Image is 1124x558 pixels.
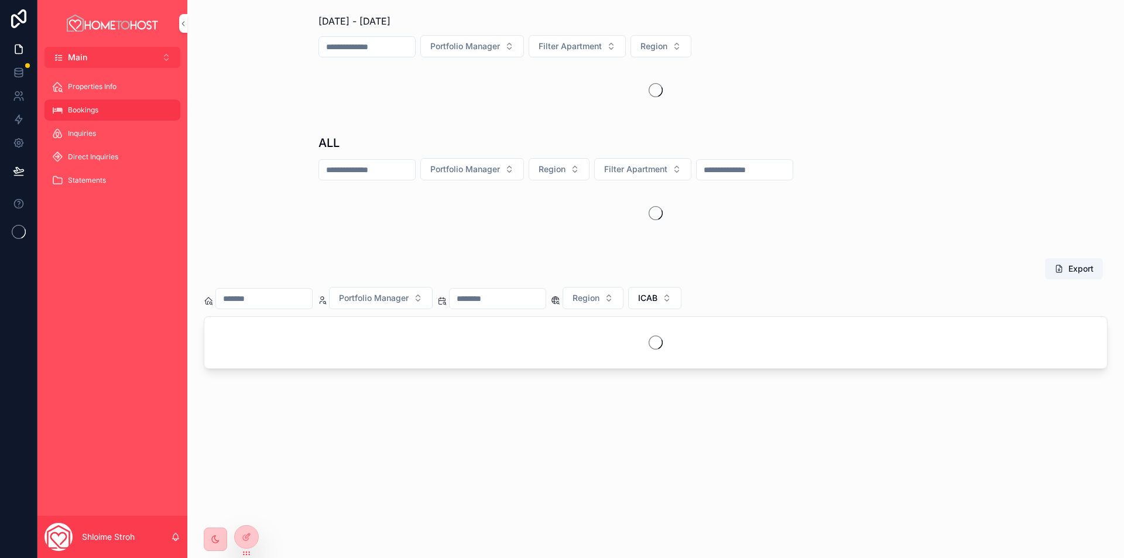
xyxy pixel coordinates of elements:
[68,176,106,185] span: Statements
[68,152,118,162] span: Direct Inquiries
[539,163,566,175] span: Region
[44,100,180,121] a: Bookings
[65,14,160,33] img: App logo
[563,287,623,309] button: Select Button
[539,40,602,52] span: Filter Apartment
[529,35,626,57] button: Select Button
[628,287,681,309] button: Select Button
[82,531,135,543] p: Shloime Stroh
[44,47,180,68] button: Select Button
[594,158,691,180] button: Select Button
[1045,258,1103,279] button: Export
[44,123,180,144] a: Inquiries
[573,292,599,304] span: Region
[630,35,691,57] button: Select Button
[44,146,180,167] a: Direct Inquiries
[420,158,524,180] button: Select Button
[640,40,667,52] span: Region
[68,52,87,63] span: Main
[529,158,590,180] button: Select Button
[68,82,116,91] span: Properties Info
[604,163,667,175] span: Filter Apartment
[638,292,657,304] span: ICAB
[318,135,340,151] h1: ALL
[329,287,433,309] button: Select Button
[68,105,98,115] span: Bookings
[44,76,180,97] a: Properties Info
[430,163,500,175] span: Portfolio Manager
[430,40,500,52] span: Portfolio Manager
[44,170,180,191] a: Statements
[68,129,96,138] span: Inquiries
[339,292,409,304] span: Portfolio Manager
[318,14,390,28] span: [DATE] - [DATE]
[420,35,524,57] button: Select Button
[37,68,187,206] div: scrollable content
